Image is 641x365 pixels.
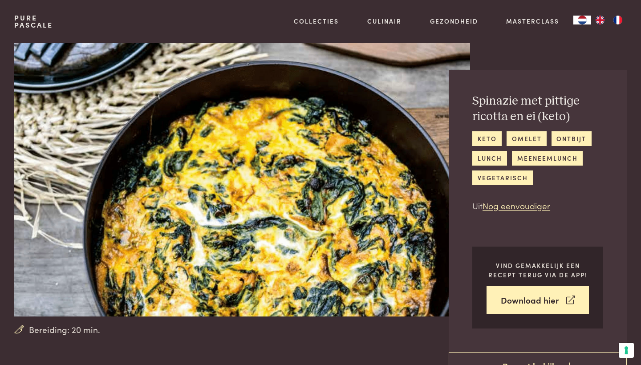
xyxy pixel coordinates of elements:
a: vegetarisch [472,170,533,185]
span: Bereiding: 20 min. [29,323,100,336]
h2: Spinazie met pittige ricotta en ei (keto) [472,93,603,124]
a: Masterclass [506,16,559,26]
a: ontbijt [552,131,592,146]
p: Vind gemakkelijk een recept terug via de app! [487,261,589,279]
img: Spinazie met pittige ricotta en ei (keto) [14,43,470,316]
p: Uit [472,199,603,212]
a: Gezondheid [430,16,478,26]
a: lunch [472,151,507,166]
a: meeneemlunch [512,151,583,166]
a: FR [609,16,627,24]
a: keto [472,131,502,146]
a: PurePascale [14,14,53,28]
div: Language [573,16,591,24]
a: EN [591,16,609,24]
a: Culinair [367,16,402,26]
a: NL [573,16,591,24]
a: Collecties [294,16,339,26]
ul: Language list [591,16,627,24]
aside: Language selected: Nederlands [573,16,627,24]
a: Nog eenvoudiger [483,199,550,211]
a: omelet [507,131,547,146]
a: Download hier [487,286,589,314]
button: Uw voorkeuren voor toestemming voor trackingtechnologieën [619,343,634,358]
